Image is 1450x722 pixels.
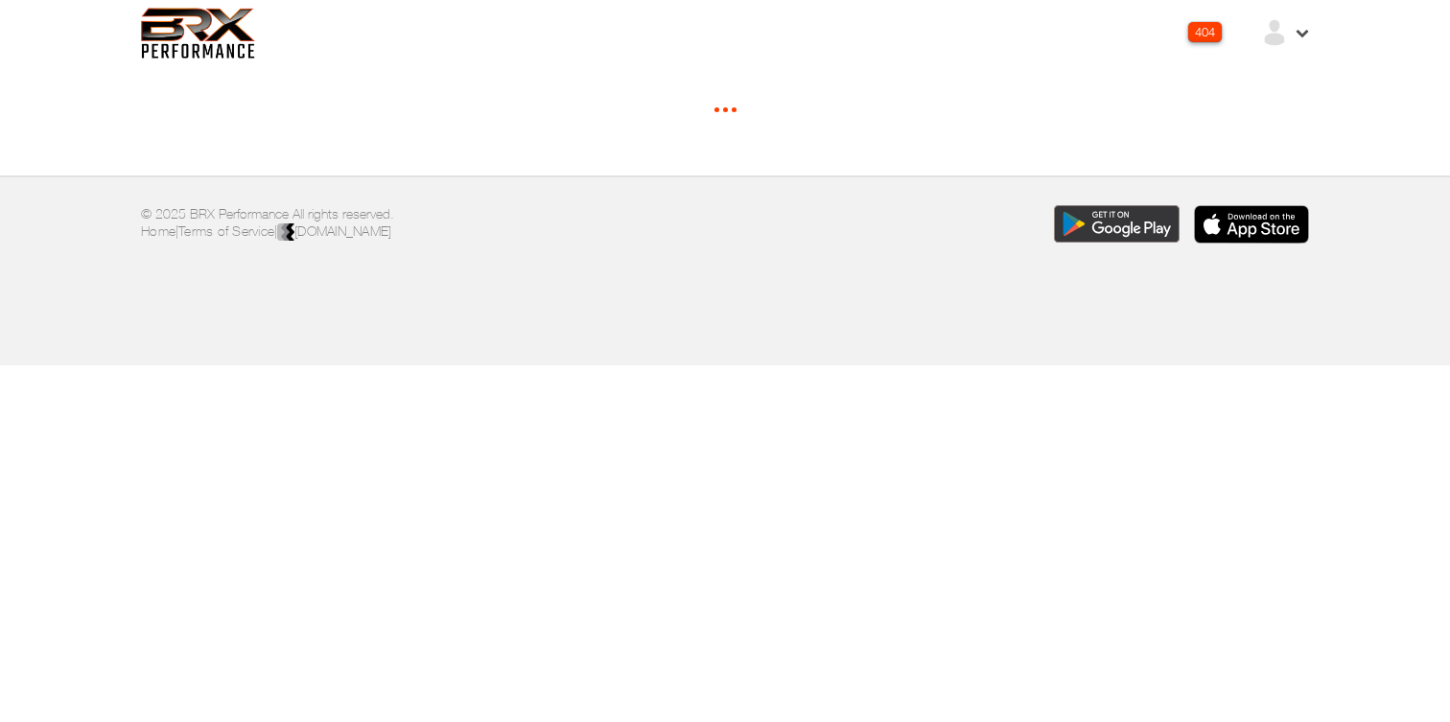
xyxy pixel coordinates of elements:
[1194,205,1309,244] img: Download the BRX Performance app for iOS
[141,223,175,239] a: Home
[277,223,391,239] a: [DOMAIN_NAME]
[277,223,294,243] img: colorblack-fill
[1260,18,1289,47] img: ex-default-user.svg
[1188,22,1222,42] div: 404
[141,8,255,58] img: 6f7da32581c89ca25d665dc3aae533e4f14fe3ef_original.svg
[141,205,711,243] p: © 2025 BRX Performance All rights reserved. | |
[178,223,274,239] a: Terms of Service
[1054,205,1181,244] img: Download the BRX Performance app for Google Play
